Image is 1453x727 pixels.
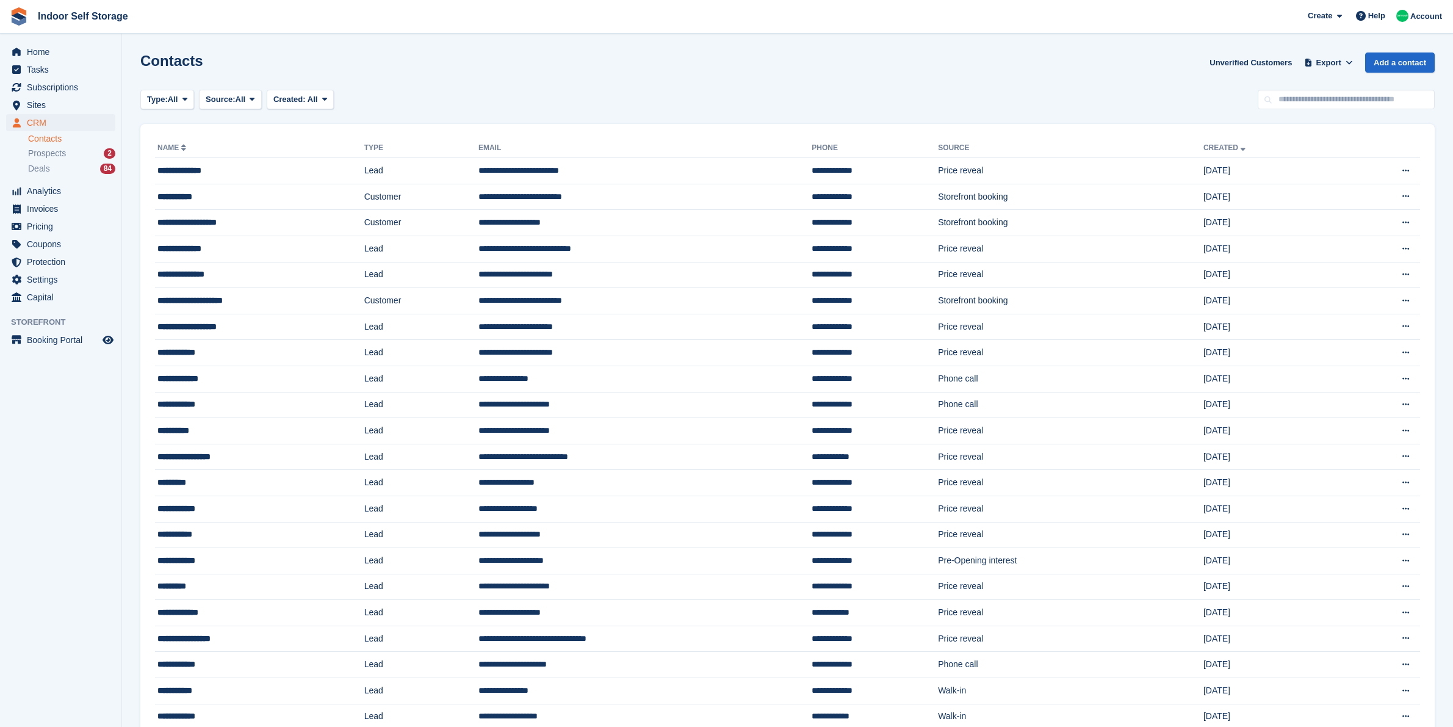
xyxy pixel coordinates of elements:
td: [DATE] [1203,184,1341,210]
button: Source: All [199,90,262,110]
td: Lead [364,340,478,366]
td: Phone call [938,392,1203,418]
td: Price reveal [938,496,1203,522]
span: Deals [28,163,50,175]
td: Price reveal [938,418,1203,444]
td: Lead [364,600,478,626]
a: menu [6,236,115,253]
td: [DATE] [1203,392,1341,418]
td: Lead [364,392,478,418]
span: Subscriptions [27,79,100,96]
td: Customer [364,184,478,210]
span: All [236,93,246,106]
td: [DATE] [1203,158,1341,184]
td: [DATE] [1203,470,1341,496]
a: menu [6,43,115,60]
a: menu [6,289,115,306]
a: menu [6,183,115,200]
span: Tasks [27,61,100,78]
img: Helen Nicholls [1396,10,1408,22]
a: Name [157,143,189,152]
td: Lead [364,366,478,392]
button: Created: All [267,90,334,110]
td: Price reveal [938,158,1203,184]
td: Pre-Opening interest [938,548,1203,574]
a: menu [6,331,115,349]
td: [DATE] [1203,340,1341,366]
span: Booking Portal [27,331,100,349]
a: menu [6,61,115,78]
td: Storefront booking [938,210,1203,236]
td: Price reveal [938,470,1203,496]
td: Lead [364,626,478,652]
td: Walk-in [938,678,1203,704]
td: [DATE] [1203,366,1341,392]
td: Phone call [938,366,1203,392]
a: menu [6,218,115,235]
td: Lead [364,262,478,288]
td: Price reveal [938,444,1203,470]
td: [DATE] [1203,418,1341,444]
td: Lead [364,496,478,522]
a: Unverified Customers [1205,52,1297,73]
span: Account [1410,10,1442,23]
th: Source [938,139,1203,158]
td: Lead [364,548,478,574]
img: stora-icon-8386f47178a22dfd0bd8f6a31ec36ba5ce8667c1dd55bd0f319d3a0aa187defe.svg [10,7,28,26]
span: Prospects [28,148,66,159]
td: [DATE] [1203,236,1341,262]
a: menu [6,79,115,96]
a: Created [1203,143,1248,152]
td: Price reveal [938,574,1203,600]
td: [DATE] [1203,678,1341,704]
div: 84 [100,164,115,174]
td: [DATE] [1203,314,1341,340]
td: Lead [364,678,478,704]
th: Email [478,139,812,158]
a: Deals 84 [28,162,115,175]
span: Help [1368,10,1385,22]
td: [DATE] [1203,652,1341,678]
button: Export [1302,52,1355,73]
a: menu [6,114,115,131]
a: Add a contact [1365,52,1435,73]
th: Type [364,139,478,158]
td: Storefront booking [938,288,1203,314]
td: Storefront booking [938,184,1203,210]
td: [DATE] [1203,626,1341,652]
span: Invoices [27,200,100,217]
td: Lead [364,236,478,262]
span: Export [1316,57,1341,69]
td: [DATE] [1203,574,1341,600]
span: All [308,95,318,104]
td: Lead [364,470,478,496]
a: Indoor Self Storage [33,6,133,26]
span: Pricing [27,218,100,235]
a: menu [6,200,115,217]
span: Created: [273,95,306,104]
td: Lead [364,158,478,184]
td: Lead [364,418,478,444]
div: 2 [104,148,115,159]
span: Protection [27,253,100,270]
td: [DATE] [1203,522,1341,548]
a: menu [6,271,115,288]
td: Lead [364,444,478,470]
td: [DATE] [1203,210,1341,236]
a: menu [6,253,115,270]
td: Lead [364,652,478,678]
td: Customer [364,288,478,314]
span: Settings [27,271,100,288]
span: Coupons [27,236,100,253]
a: Contacts [28,133,115,145]
span: Type: [147,93,168,106]
td: Lead [364,314,478,340]
td: Lead [364,522,478,548]
span: Home [27,43,100,60]
span: Sites [27,96,100,114]
a: menu [6,96,115,114]
td: Customer [364,210,478,236]
td: Phone call [938,652,1203,678]
td: [DATE] [1203,444,1341,470]
a: Preview store [101,333,115,347]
